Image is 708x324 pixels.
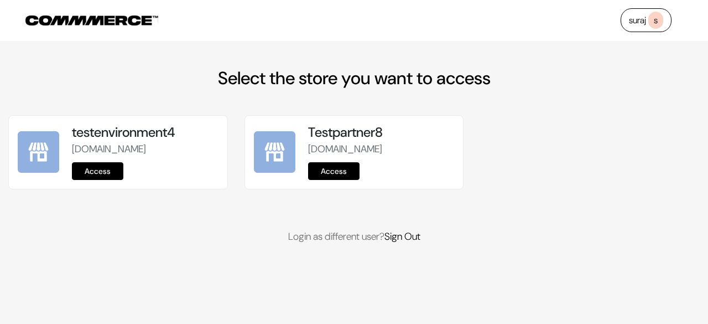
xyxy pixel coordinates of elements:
[621,8,671,32] a: surajs
[254,131,295,173] img: Testpartner8
[8,68,700,89] h2: Select the store you want to access
[72,125,218,141] h5: testenvironment4
[72,162,123,180] a: Access
[18,131,59,173] img: testenvironment4
[8,229,700,244] p: Login as different user?
[308,125,454,141] h5: Testpartner8
[384,230,420,243] a: Sign Out
[72,142,218,157] p: [DOMAIN_NAME]
[648,12,663,29] span: s
[308,162,360,180] a: Access
[25,16,158,25] img: COMMMERCE
[308,142,454,157] p: [DOMAIN_NAME]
